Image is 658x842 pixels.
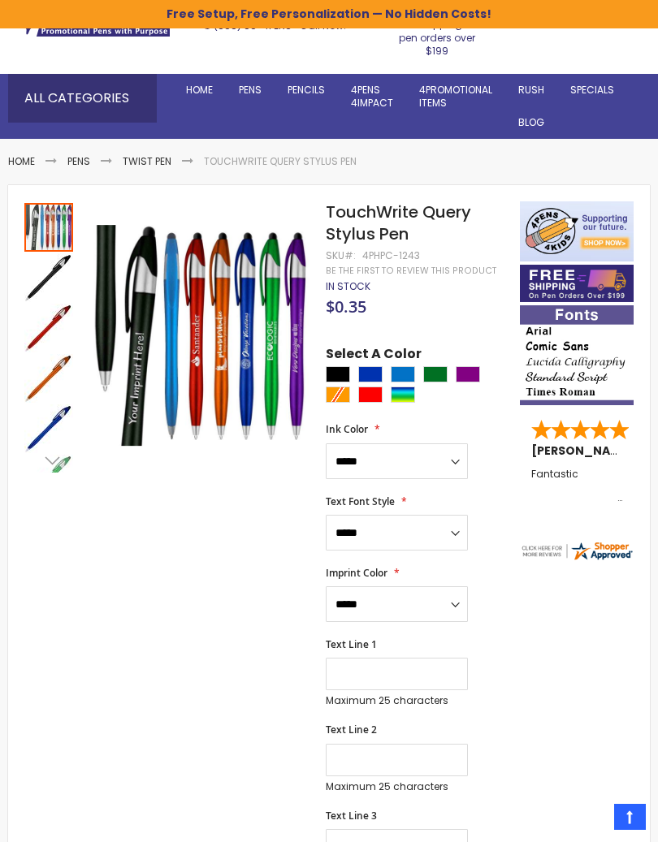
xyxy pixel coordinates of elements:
[358,366,383,382] div: Blue
[358,386,383,403] div: Red
[326,723,377,736] span: Text Line 2
[518,83,544,97] span: Rush
[520,551,634,565] a: 4pens.com certificate URL
[419,83,492,110] span: 4PROMOTIONAL ITEMS
[326,296,366,317] span: $0.35
[173,74,226,106] a: Home
[326,422,368,436] span: Ink Color
[351,83,393,110] span: 4Pens 4impact
[326,265,496,277] a: Be the first to review this product
[614,804,646,830] a: Top
[520,305,634,405] img: font-personalization-examples
[326,780,468,793] p: Maximum 25 characters
[24,404,73,453] img: TouchWrite Query Stylus Pen
[326,279,370,293] span: In stock
[423,366,448,382] div: Green
[362,249,420,262] div: 4PHPC-1243
[239,83,262,97] span: Pens
[123,154,171,168] a: Twist Pen
[326,694,468,707] p: Maximum 25 characters
[24,252,75,302] div: TouchWrite Query Stylus Pen
[520,265,634,302] img: Free shipping on orders over $199
[456,366,480,382] div: Purple
[24,201,75,252] div: TouchWrite Query Stylus Pen
[24,403,75,453] div: TouchWrite Query Stylus Pen
[326,809,377,823] span: Text Line 3
[531,443,639,459] span: [PERSON_NAME]
[326,494,395,508] span: Text Font Style
[288,83,325,97] span: Pencils
[406,74,505,119] a: 4PROMOTIONALITEMS
[388,11,485,58] div: Free shipping on pen orders over $199
[24,302,75,352] div: TouchWrite Query Stylus Pen
[24,448,73,473] div: Next
[391,366,415,382] div: Blue Light
[557,74,627,106] a: Specials
[326,366,350,382] div: Black
[186,83,213,97] span: Home
[226,74,275,106] a: Pens
[8,74,157,123] div: All Categories
[204,155,357,168] li: TouchWrite Query Stylus Pen
[8,154,35,168] a: Home
[67,154,90,168] a: Pens
[275,74,338,106] a: Pencils
[505,106,557,139] a: Blog
[520,201,634,261] img: 4pens 4 kids
[326,280,370,293] div: Availability
[338,74,406,119] a: 4Pens4impact
[326,637,377,651] span: Text Line 1
[531,468,622,503] div: Fantastic
[570,83,614,97] span: Specials
[24,304,73,352] img: TouchWrite Query Stylus Pen
[24,253,73,302] img: TouchWrite Query Stylus Pen
[391,386,415,403] div: Assorted
[326,566,387,580] span: Imprint Color
[520,540,634,561] img: 4pens.com widget logo
[91,225,312,446] img: TouchWrite Query Stylus Pen
[326,248,356,262] strong: SKU
[24,354,73,403] img: TouchWrite Query Stylus Pen
[326,201,471,245] span: TouchWrite Query Stylus Pen
[518,115,544,129] span: Blog
[326,345,422,367] span: Select A Color
[505,74,557,106] a: Rush
[24,352,75,403] div: TouchWrite Query Stylus Pen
